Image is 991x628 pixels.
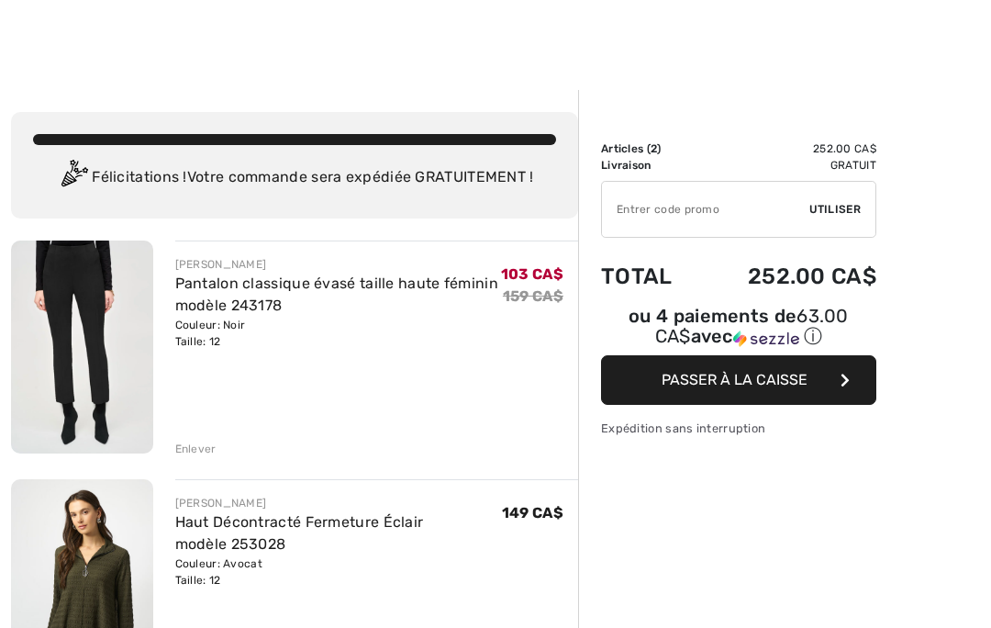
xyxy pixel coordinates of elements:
[175,495,502,511] div: [PERSON_NAME]
[601,420,876,437] div: Expédition sans interruption
[601,245,699,308] td: Total
[175,275,499,314] a: Pantalon classique évasé taille haute féminin modèle 243178
[602,182,809,237] input: Code promo
[33,160,556,196] div: Félicitations ! Votre commande sera expédiée GRATUITEMENT !
[175,513,424,553] a: Haut Décontracté Fermeture Éclair modèle 253028
[55,160,92,196] img: Congratulation2.svg
[11,241,153,454] img: Pantalon classique évasé taille haute féminin modèle 243178
[699,140,876,157] td: 252.00 CA$
[699,157,876,174] td: Gratuit
[175,256,501,273] div: [PERSON_NAME]
[809,201,861,218] span: Utiliser
[175,317,501,350] div: Couleur: Noir Taille: 12
[601,308,876,349] div: ou 4 paiements de avec
[601,355,876,405] button: Passer à la caisse
[662,371,807,388] span: Passer à la caisse
[733,331,799,347] img: Sezzle
[601,308,876,355] div: ou 4 paiements de63.00 CA$avecSezzle Cliquez pour en savoir plus sur Sezzle
[699,245,876,308] td: 252.00 CA$
[503,287,563,305] s: 159 CA$
[175,441,217,457] div: Enlever
[655,305,849,347] span: 63.00 CA$
[502,504,563,521] span: 149 CA$
[601,157,699,174] td: Livraison
[175,555,502,589] div: Couleur: Avocat Taille: 12
[651,142,657,155] span: 2
[601,140,699,157] td: Articles ( )
[501,265,563,283] span: 103 CA$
